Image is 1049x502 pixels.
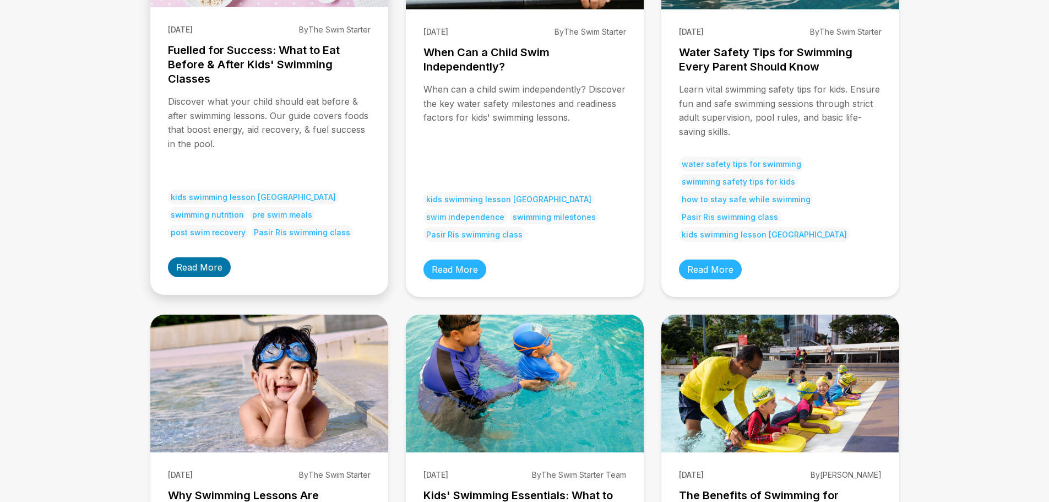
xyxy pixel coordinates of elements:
[679,83,882,139] p: Learn vital swimming safety tips for kids. Ensure fun and safe swimming sessions through strict a...
[150,315,388,452] img: Why Swimming Lessons Are Important for Kids
[679,192,813,207] span: how to stay safe while swimming
[423,192,594,207] span: kids swimming lesson [GEOGRAPHIC_DATA]
[811,470,882,479] span: By [PERSON_NAME]
[168,257,231,277] a: Read More
[406,315,644,452] img: Kids' Swimming Essentials: What to Pack for Swimming Lessons
[168,43,371,86] h3: Fuelled for Success: What to Eat Before & After Kids' Swimming Classes
[423,209,507,224] span: swim independence
[679,227,850,242] span: kids swimming lesson [GEOGRAPHIC_DATA]
[423,83,626,174] p: When can a child swim independently? Discover the key water safety milestones and readiness facto...
[168,225,248,240] span: post swim recovery
[679,156,804,171] span: water safety tips for swimming
[423,260,486,279] a: Read More
[299,470,371,479] span: By The Swim Starter
[532,470,626,479] span: By The Swim Starter Team
[168,25,193,34] span: [DATE]
[679,209,781,224] span: Pasir Ris swimming class
[661,315,899,452] img: The Benefits of Swimming for Children's Development
[679,260,742,279] a: Read More
[810,27,882,36] span: By The Swim Starter
[423,27,448,36] span: [DATE]
[168,470,193,479] span: [DATE]
[423,227,525,242] span: Pasir Ris swimming class
[679,45,882,74] h3: Water Safety Tips for Swimming Every Parent Should Know
[555,27,626,36] span: By The Swim Starter
[510,209,599,224] span: swimming milestones
[168,207,247,222] span: swimming nutrition
[168,190,339,204] span: kids swimming lesson [GEOGRAPHIC_DATA]
[423,470,448,479] span: [DATE]
[679,470,704,479] span: [DATE]
[168,95,371,172] p: Discover what your child should eat before & after swimming lessons. Our guide covers foods that ...
[251,225,353,240] span: Pasir Ris swimming class
[249,207,315,222] span: pre swim meals
[423,45,626,74] h3: When Can a Child Swim Independently?
[679,27,704,36] span: [DATE]
[299,25,371,34] span: By The Swim Starter
[679,174,798,189] span: swimming safety tips for kids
